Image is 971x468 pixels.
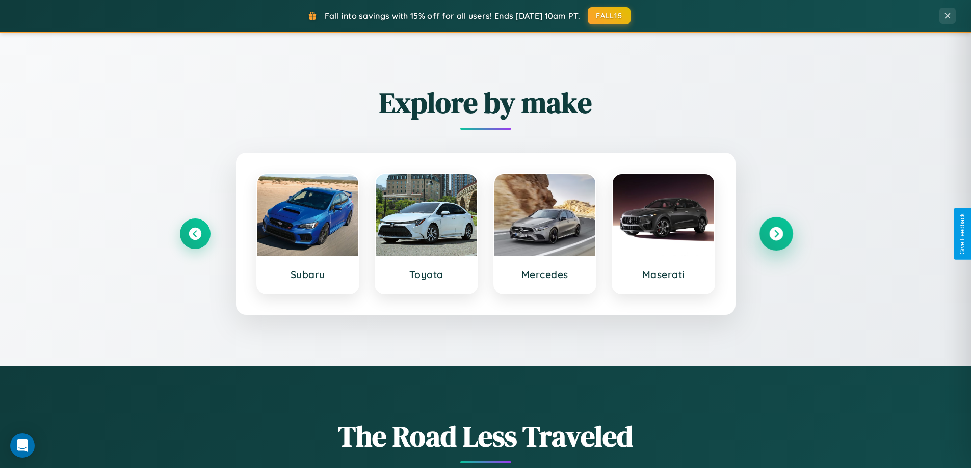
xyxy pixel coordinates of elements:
[180,83,792,122] h2: Explore by make
[623,268,704,281] h3: Maserati
[180,417,792,456] h1: The Road Less Traveled
[959,213,966,255] div: Give Feedback
[268,268,349,281] h3: Subaru
[505,268,586,281] h3: Mercedes
[386,268,467,281] h3: Toyota
[325,11,580,21] span: Fall into savings with 15% off for all users! Ends [DATE] 10am PT.
[588,7,631,24] button: FALL15
[10,433,35,458] div: Open Intercom Messenger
